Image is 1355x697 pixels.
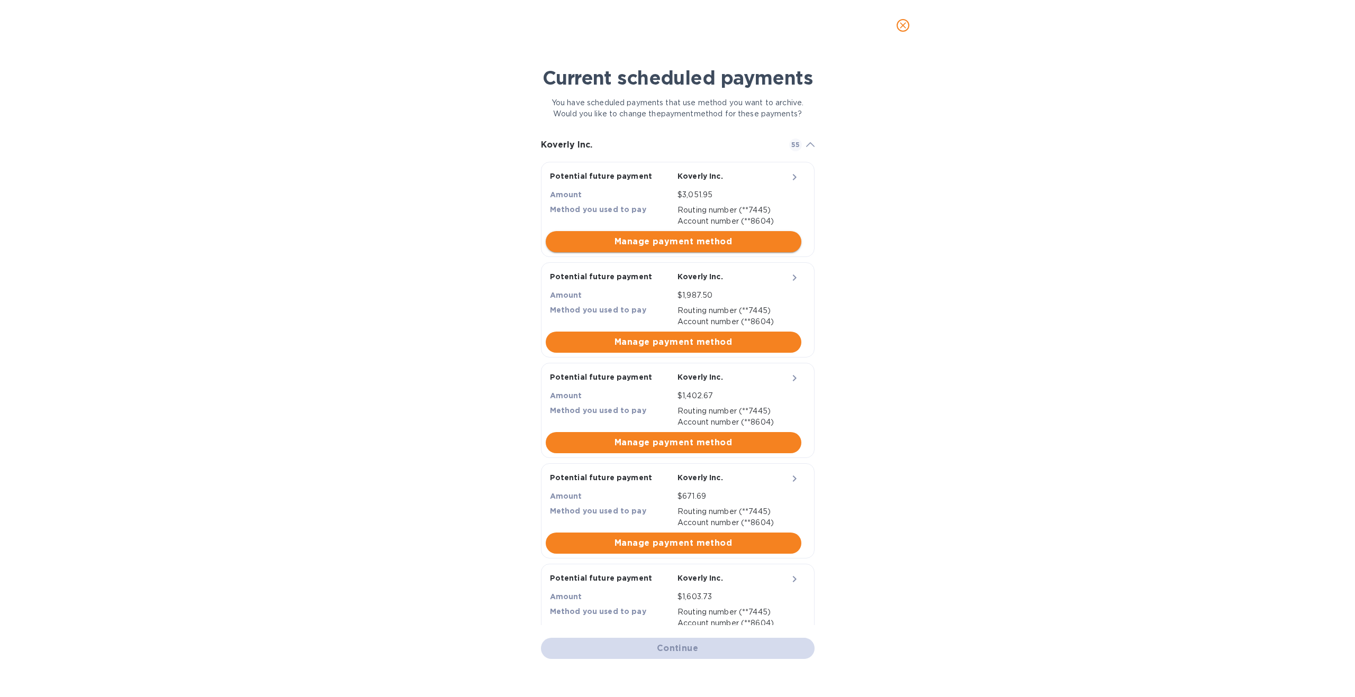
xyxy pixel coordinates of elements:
div: Routing number (**7445) [677,205,801,216]
p: Koverly Inc. [677,472,781,483]
p: Potential future payment [550,171,670,181]
p: $1,402.67 [677,390,801,401]
span: Manage payment method [554,537,793,549]
div: Account number (**8604) [677,316,801,327]
p: $1,987.50 [677,290,801,301]
p: Method you used to pay [550,606,670,617]
div: Routing number (**7445) [677,305,801,316]
p: Potential future payment [550,573,670,583]
div: Account number (**8604) [677,417,801,428]
div: Account number (**8604) [677,618,801,629]
p: Koverly Inc. [677,372,781,382]
button: Manage payment method [546,533,801,554]
p: Method you used to pay [550,405,670,416]
button: Manage payment method [546,432,801,453]
span: Manage payment method [554,336,793,348]
div: Account number (**8604) [677,216,801,227]
div: Koverly Inc.55 [541,128,815,162]
p: Amount [550,290,670,300]
p: $671.69 [677,491,801,502]
p: $1,603.73 [677,591,801,602]
p: $3,051.95 [677,189,801,200]
button: Potential future paymentAmountMethod you used to payKoverly Inc.$1,603.73Routing number (**7445)A... [541,564,815,659]
p: Method you used to pay [550,305,670,315]
button: Potential future paymentAmountMethod you used to payKoverly Inc.$3,051.95Routing number (**7445)A... [541,162,815,257]
div: Routing number (**7445) [677,607,801,618]
button: close [890,13,916,38]
p: Koverly Inc. [677,271,781,282]
p: Potential future payment [550,271,670,282]
button: Potential future paymentAmountMethod you used to payKoverly Inc.$671.69Routing number (**7445)Acc... [541,463,815,558]
h1: Current scheduled payments [541,67,815,89]
button: Manage payment method [546,332,801,353]
span: Manage payment method [554,235,793,248]
b: Koverly Inc. [541,140,592,150]
p: Potential future payment [550,472,670,483]
span: 55 [789,139,802,151]
p: Amount [550,189,670,200]
p: Method you used to pay [550,506,670,516]
div: Routing number (**7445) [677,506,801,517]
button: Potential future paymentAmountMethod you used to payKoverly Inc.$1,987.50Routing number (**7445)A... [541,262,815,357]
p: You have scheduled payments that use method you want to archive. Would you like to change the pay... [541,97,815,120]
p: Amount [550,491,670,501]
p: Potential future payment [550,372,670,382]
p: Amount [550,390,670,401]
p: Amount [550,591,670,602]
div: Routing number (**7445) [677,406,801,417]
p: Koverly Inc. [677,573,781,583]
span: Manage payment method [554,436,793,449]
button: Manage payment method [546,231,801,252]
p: Koverly Inc. [677,171,781,181]
p: Method you used to pay [550,204,670,215]
button: Potential future paymentAmountMethod you used to payKoverly Inc.$1,402.67Routing number (**7445)A... [541,363,815,458]
div: Account number (**8604) [677,517,801,528]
